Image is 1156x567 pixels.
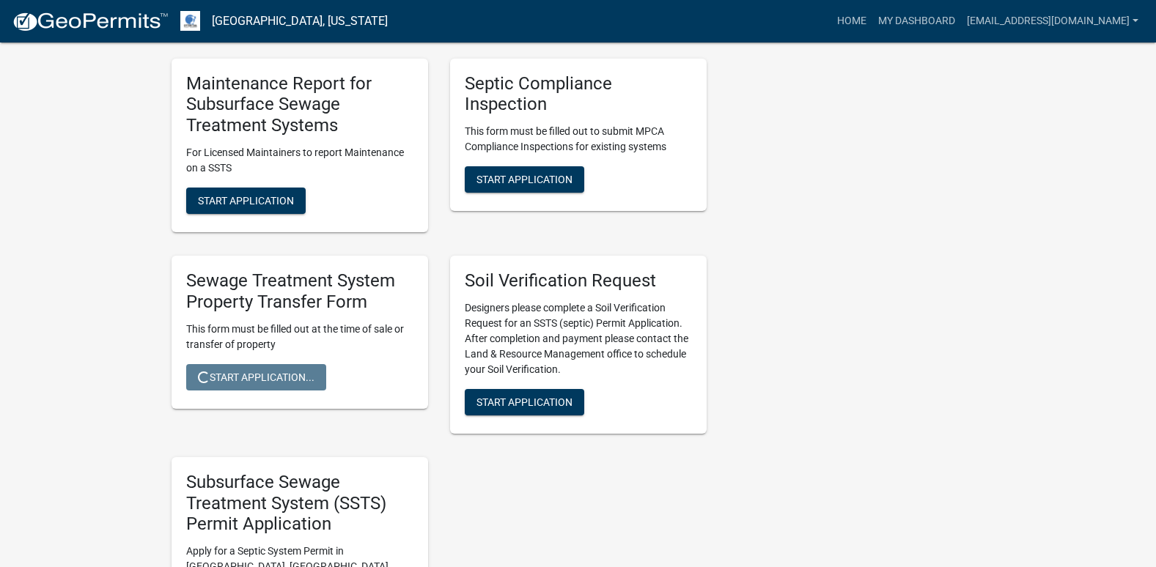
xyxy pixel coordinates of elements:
[186,145,413,176] p: For Licensed Maintainers to report Maintenance on a SSTS
[465,389,584,415] button: Start Application
[465,300,692,377] p: Designers please complete a Soil Verification Request for an SSTS (septic) Permit Application. Af...
[180,11,200,31] img: Otter Tail County, Minnesota
[831,7,872,35] a: Home
[186,364,326,390] button: Start Application...
[186,73,413,136] h5: Maintenance Report for Subsurface Sewage Treatment Systems
[872,7,961,35] a: My Dashboard
[476,396,573,407] span: Start Application
[198,195,294,207] span: Start Application
[465,124,692,155] p: This form must be filled out to submit MPCA Compliance Inspections for existing systems
[961,7,1144,35] a: [EMAIL_ADDRESS][DOMAIN_NAME]
[186,188,306,214] button: Start Application
[465,166,584,193] button: Start Application
[212,9,388,34] a: [GEOGRAPHIC_DATA], [US_STATE]
[186,472,413,535] h5: Subsurface Sewage Treatment System (SSTS) Permit Application
[198,371,314,382] span: Start Application...
[186,270,413,313] h5: Sewage Treatment System Property Transfer Form
[465,270,692,292] h5: Soil Verification Request
[476,174,573,185] span: Start Application
[186,322,413,352] p: This form must be filled out at the time of sale or transfer of property
[465,73,692,116] h5: Septic Compliance Inspection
